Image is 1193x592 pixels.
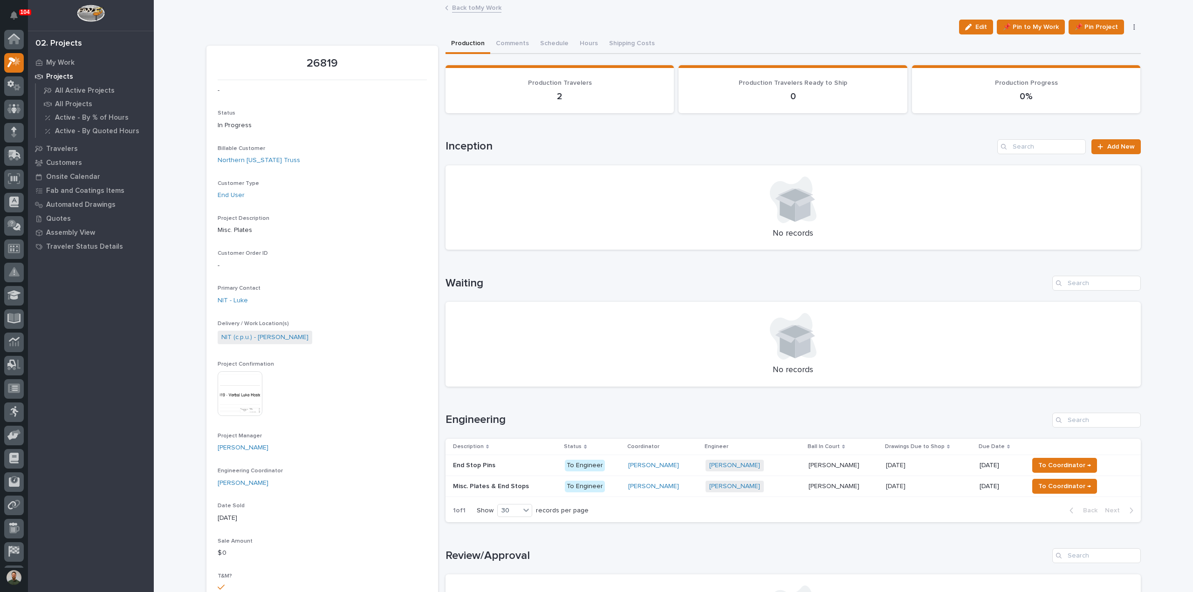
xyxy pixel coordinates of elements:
p: All Projects [55,100,92,109]
a: [PERSON_NAME] [628,462,679,470]
a: [PERSON_NAME] [218,443,268,453]
span: Date Sold [218,503,245,509]
button: Notifications [4,6,24,25]
a: My Work [28,55,154,69]
p: Engineer [705,442,728,452]
span: To Coordinator → [1038,460,1091,471]
a: All Active Projects [36,84,154,97]
span: Sale Amount [218,538,253,544]
p: Active - By % of Hours [55,114,129,122]
span: Project Description [218,216,269,221]
a: Quotes [28,211,154,225]
span: Customer Type [218,181,259,186]
p: Customers [46,159,82,167]
p: Automated Drawings [46,201,116,209]
p: [DATE] [886,481,907,490]
h1: Waiting [446,277,1049,290]
p: End Stop Pins [453,460,497,470]
p: - [218,86,427,95]
span: T&M? [218,573,232,579]
p: All Active Projects [55,87,115,95]
p: In Progress [218,121,427,130]
p: Due Date [979,442,1005,452]
div: Notifications104 [12,11,24,26]
a: End User [218,191,245,200]
p: Status [564,442,582,452]
span: Engineering Coordinator [218,468,283,474]
button: Shipping Costs [603,34,660,54]
p: [PERSON_NAME] [809,460,861,470]
span: Add New [1107,143,1135,150]
p: Active - By Quoted Hours [55,127,139,136]
tr: Misc. Plates & End StopsMisc. Plates & End Stops To Engineer[PERSON_NAME] [PERSON_NAME] [PERSON_N... [446,476,1141,497]
p: [DATE] [886,460,907,470]
div: To Engineer [565,481,605,492]
p: $ 0 [218,548,427,558]
a: Automated Drawings [28,197,154,211]
p: 1 of 1 [446,499,473,522]
a: NIT - Luke [218,296,248,306]
h1: Review/Approval [446,549,1049,563]
p: Travelers [46,145,78,153]
button: users-avatar [4,568,24,587]
p: 0% [923,91,1130,102]
a: Travelers [28,142,154,156]
p: Show [477,507,494,515]
p: 104 [21,9,30,15]
a: All Projects [36,97,154,110]
span: 📌 Pin to My Work [1003,21,1059,33]
a: [PERSON_NAME] [709,483,760,490]
input: Search [1052,413,1141,428]
div: Search [997,139,1086,154]
button: Next [1101,506,1141,515]
a: Traveler Status Details [28,239,154,253]
p: Coordinator [627,442,659,452]
p: [DATE] [218,513,427,523]
p: Fab and Coatings Items [46,187,124,195]
a: Back toMy Work [452,2,501,13]
a: Assembly View [28,225,154,239]
p: Drawings Due to Shop [885,442,945,452]
span: Customer Order ID [218,251,268,256]
p: No records [457,229,1130,239]
div: 02. Projects [35,39,82,49]
a: Fab and Coatings Items [28,184,154,197]
span: Billable Customer [218,146,265,151]
tr: End Stop PinsEnd Stop Pins To Engineer[PERSON_NAME] [PERSON_NAME] [PERSON_NAME][PERSON_NAME] [DAT... [446,455,1141,476]
p: 26819 [218,57,427,70]
p: Assembly View [46,229,95,237]
p: Description [453,442,484,452]
span: To Coordinator → [1038,481,1091,492]
div: 30 [498,506,520,516]
a: Customers [28,156,154,170]
a: Onsite Calendar [28,170,154,184]
img: Workspace Logo [77,5,104,22]
button: Back [1062,506,1101,515]
p: Ball In Court [808,442,840,452]
button: To Coordinator → [1032,458,1097,473]
a: [PERSON_NAME] [218,478,268,488]
p: Misc. Plates [218,225,427,235]
button: Production [446,34,490,54]
a: NIT (c.p.u.) - [PERSON_NAME] [221,333,309,342]
p: Projects [46,73,73,81]
a: [PERSON_NAME] [628,483,679,490]
p: Quotes [46,215,71,223]
button: 📌 Pin to My Work [997,20,1065,34]
p: [PERSON_NAME] [809,481,861,490]
span: Delivery / Work Location(s) [218,321,289,327]
button: Edit [959,20,993,34]
a: Northern [US_STATE] Truss [218,156,300,165]
span: Back [1077,506,1097,515]
p: Misc. Plates & End Stops [453,481,531,490]
button: Hours [574,34,603,54]
input: Search [1052,276,1141,291]
button: To Coordinator → [1032,479,1097,494]
p: My Work [46,59,75,67]
button: Schedule [535,34,574,54]
span: Production Travelers [528,80,592,86]
button: Comments [490,34,535,54]
span: Project Confirmation [218,361,274,367]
